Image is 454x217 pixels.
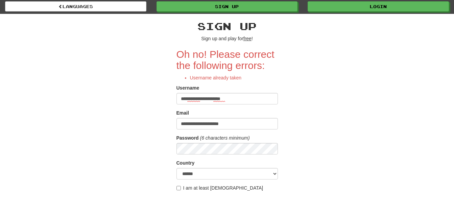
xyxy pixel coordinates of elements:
[176,35,278,42] p: Sign up and play for !
[157,1,298,11] a: Sign up
[176,110,189,116] label: Email
[200,135,250,141] em: (6 characters minimum)
[190,74,278,81] li: Username already taken
[176,186,181,190] input: I am at least [DEMOGRAPHIC_DATA]
[243,36,252,41] u: free
[176,49,278,71] h2: Oh no! Please correct the following errors:
[5,1,146,11] a: Languages
[176,21,278,32] h2: Sign up
[176,185,263,191] label: I am at least [DEMOGRAPHIC_DATA]
[176,85,199,91] label: Username
[176,160,195,166] label: Country
[308,1,449,11] a: Login
[176,135,199,141] label: Password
